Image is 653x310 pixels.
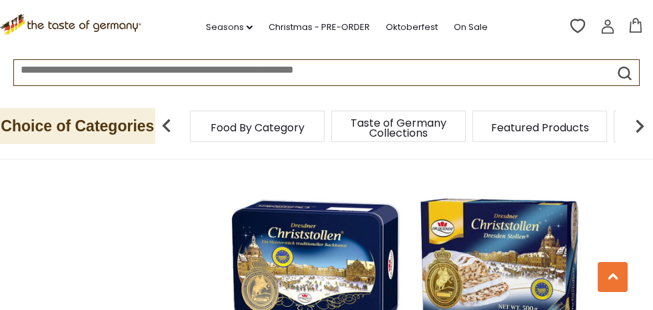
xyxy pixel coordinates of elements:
img: next arrow [626,113,653,139]
a: Seasons [206,20,253,35]
a: Food By Category [211,123,305,133]
a: Taste of Germany Collections [345,118,452,138]
a: Oktoberfest [386,20,438,35]
img: previous arrow [153,113,180,139]
a: Christmas - PRE-ORDER [269,20,370,35]
a: On Sale [454,20,488,35]
a: Featured Products [491,123,589,133]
